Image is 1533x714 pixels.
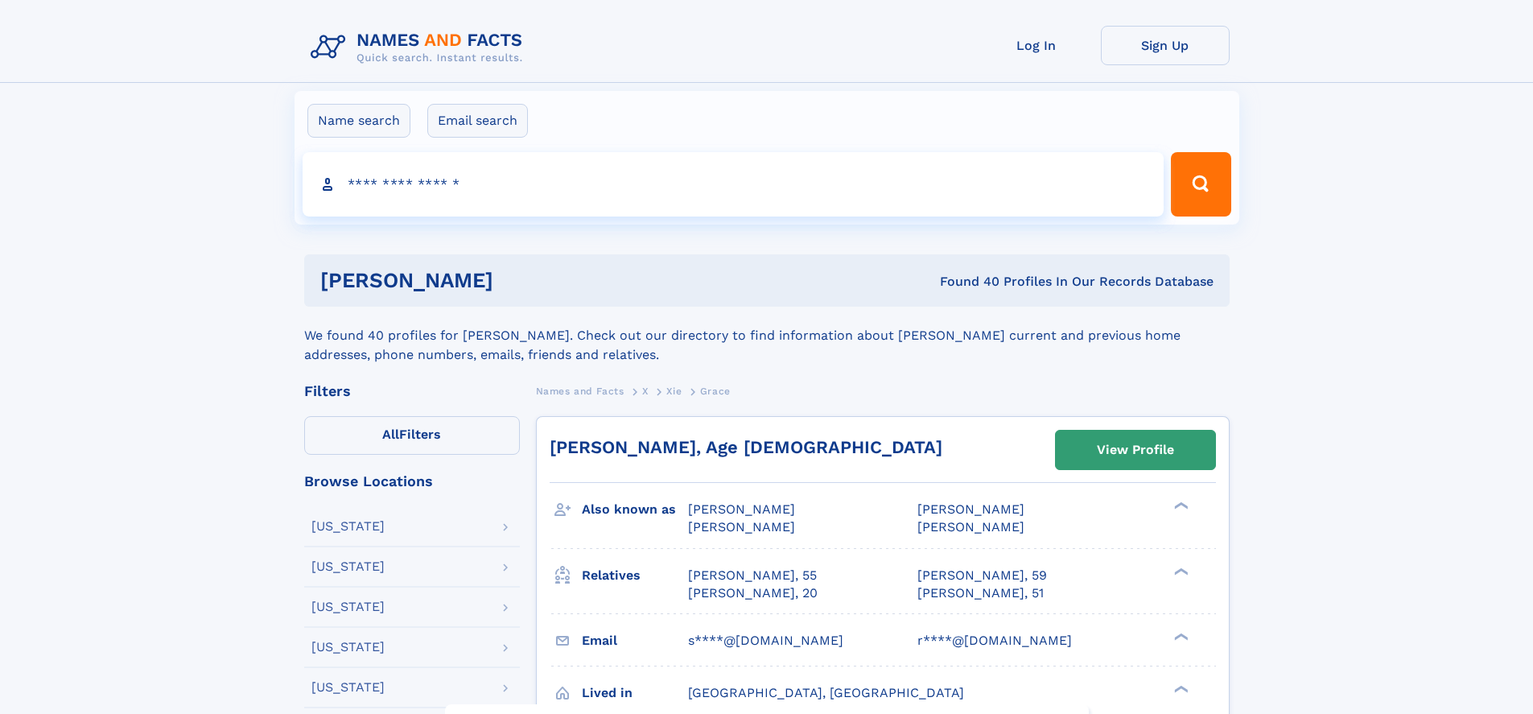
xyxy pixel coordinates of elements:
[304,474,520,489] div: Browse Locations
[550,437,942,457] a: [PERSON_NAME], Age [DEMOGRAPHIC_DATA]
[1170,501,1189,511] div: ❯
[582,679,688,707] h3: Lived in
[1101,26,1230,65] a: Sign Up
[1171,152,1230,217] button: Search Button
[582,562,688,589] h3: Relatives
[917,584,1044,602] a: [PERSON_NAME], 51
[666,386,682,397] span: Xie
[642,381,649,401] a: X
[311,520,385,533] div: [US_STATE]
[536,381,624,401] a: Names and Facts
[688,584,818,602] a: [PERSON_NAME], 20
[688,567,817,584] a: [PERSON_NAME], 55
[582,496,688,523] h3: Also known as
[304,307,1230,365] div: We found 40 profiles for [PERSON_NAME]. Check out our directory to find information about [PERSON...
[427,104,528,138] label: Email search
[1170,566,1189,576] div: ❯
[1170,631,1189,642] div: ❯
[311,641,385,654] div: [US_STATE]
[311,601,385,613] div: [US_STATE]
[917,519,1024,534] span: [PERSON_NAME]
[1097,431,1174,468] div: View Profile
[320,270,717,291] h1: [PERSON_NAME]
[304,416,520,455] label: Filters
[688,685,964,700] span: [GEOGRAPHIC_DATA], [GEOGRAPHIC_DATA]
[1056,431,1215,469] a: View Profile
[972,26,1101,65] a: Log In
[917,501,1024,517] span: [PERSON_NAME]
[311,560,385,573] div: [US_STATE]
[303,152,1164,217] input: search input
[688,501,795,517] span: [PERSON_NAME]
[307,104,410,138] label: Name search
[666,381,682,401] a: Xie
[382,427,399,442] span: All
[700,386,731,397] span: Grace
[917,567,1047,584] a: [PERSON_NAME], 59
[304,26,536,69] img: Logo Names and Facts
[304,384,520,398] div: Filters
[582,627,688,654] h3: Email
[716,273,1214,291] div: Found 40 Profiles In Our Records Database
[311,681,385,694] div: [US_STATE]
[688,519,795,534] span: [PERSON_NAME]
[642,386,649,397] span: X
[1170,683,1189,694] div: ❯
